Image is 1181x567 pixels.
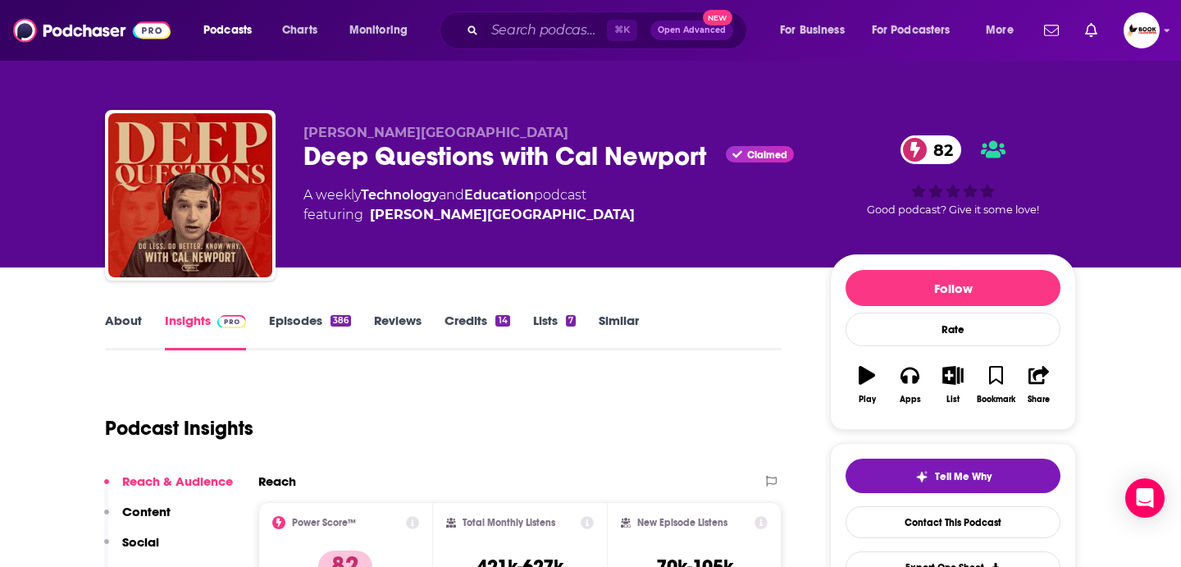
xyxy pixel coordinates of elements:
button: Content [104,504,171,534]
img: Podchaser Pro [217,315,246,328]
h2: Total Monthly Listens [463,517,555,528]
span: featuring [303,205,635,225]
a: Education [464,187,534,203]
button: open menu [861,17,974,43]
div: List [946,395,960,405]
span: Claimed [747,151,787,159]
a: Technology [361,187,439,203]
a: Contact This Podcast [846,506,1060,538]
a: Credits14 [445,313,509,350]
img: Podchaser - Follow, Share and Rate Podcasts [13,15,171,46]
span: Good podcast? Give it some love! [867,203,1039,216]
span: For Business [780,19,845,42]
div: 82Good podcast? Give it some love! [830,125,1076,226]
button: Play [846,355,888,414]
button: open menu [974,17,1034,43]
h1: Podcast Insights [105,416,253,441]
a: Show notifications dropdown [1078,16,1104,44]
h2: Power Score™ [292,517,356,528]
span: Open Advanced [658,26,726,34]
button: open menu [338,17,429,43]
div: Play [859,395,876,405]
span: New [703,10,732,25]
span: Charts [282,19,317,42]
span: 82 [917,135,961,164]
button: open menu [192,17,273,43]
button: tell me why sparkleTell Me Why [846,459,1060,493]
h2: Reach [258,473,296,489]
button: Bookmark [974,355,1017,414]
a: About [105,313,142,350]
div: 14 [495,315,509,327]
span: ⌘ K [607,20,637,41]
a: Charts [271,17,327,43]
div: 386 [331,315,351,327]
button: Social [104,534,159,565]
span: Logged in as BookLaunchers [1124,12,1160,48]
button: Open AdvancedNew [650,21,733,40]
p: Social [122,534,159,550]
a: Lists7 [533,313,576,350]
span: [PERSON_NAME][GEOGRAPHIC_DATA] [303,125,568,140]
a: Similar [599,313,639,350]
a: 82 [901,135,961,164]
a: Reviews [374,313,422,350]
a: Episodes386 [269,313,351,350]
a: Cal Newport [370,205,635,225]
span: and [439,187,464,203]
button: Follow [846,270,1060,306]
div: Search podcasts, credits, & more... [455,11,763,49]
div: A weekly podcast [303,185,635,225]
img: User Profile [1124,12,1160,48]
span: Monitoring [349,19,408,42]
span: Tell Me Why [935,470,992,483]
a: InsightsPodchaser Pro [165,313,246,350]
div: 7 [566,315,576,327]
div: Apps [900,395,921,405]
button: Reach & Audience [104,473,233,504]
button: Apps [888,355,931,414]
div: Share [1028,395,1050,405]
span: Podcasts [203,19,252,42]
p: Content [122,504,171,519]
span: More [986,19,1014,42]
span: For Podcasters [872,19,951,42]
button: open menu [768,17,865,43]
div: Bookmark [977,395,1015,405]
img: tell me why sparkle [915,470,928,483]
input: Search podcasts, credits, & more... [485,17,607,43]
a: Show notifications dropdown [1037,16,1065,44]
button: Share [1018,355,1060,414]
h2: New Episode Listens [637,517,727,528]
button: Show profile menu [1124,12,1160,48]
div: Rate [846,313,1060,346]
button: List [932,355,974,414]
img: Deep Questions with Cal Newport [108,113,272,277]
div: Open Intercom Messenger [1125,478,1165,518]
p: Reach & Audience [122,473,233,489]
